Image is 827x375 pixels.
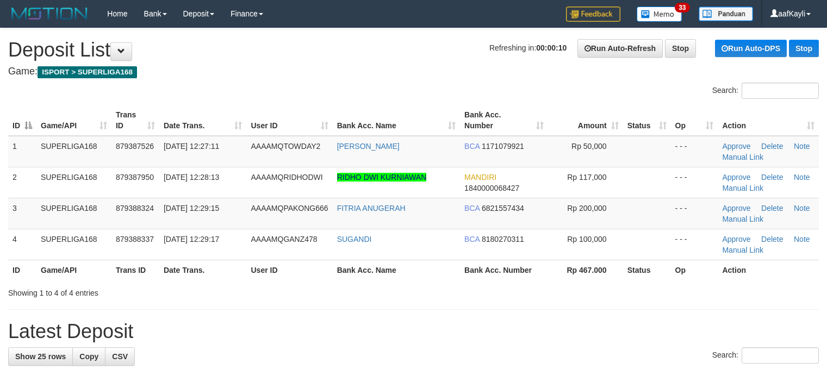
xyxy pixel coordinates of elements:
td: SUPERLIGA168 [36,167,111,198]
td: 1 [8,136,36,167]
label: Search: [712,83,819,99]
span: BCA [464,142,480,151]
h1: Deposit List [8,39,819,61]
span: ISPORT > SUPERLIGA168 [38,66,137,78]
td: 4 [8,229,36,260]
a: Delete [761,173,783,182]
span: Rp 200,000 [567,204,606,212]
input: Search: [742,83,819,99]
span: Show 25 rows [15,352,66,361]
th: Trans ID [111,260,159,280]
a: Manual Link [722,215,763,223]
th: Status [623,260,671,280]
td: 2 [8,167,36,198]
td: - - - [671,167,718,198]
span: Copy 8180270311 to clipboard [482,235,524,243]
img: MOTION_logo.png [8,5,91,22]
span: AAAAMQRIDHODWI [251,173,322,182]
span: 879388337 [116,235,154,243]
span: AAAAMQTOWDAY2 [251,142,320,151]
span: [DATE] 12:28:13 [164,173,219,182]
a: Manual Link [722,153,763,161]
th: Date Trans.: activate to sort column ascending [159,105,247,136]
a: Manual Link [722,184,763,192]
a: FITRIA ANUGERAH [337,204,406,212]
th: Game/API: activate to sort column ascending [36,105,111,136]
a: [PERSON_NAME] [337,142,400,151]
th: User ID: activate to sort column ascending [246,105,332,136]
span: Rp 100,000 [567,235,606,243]
th: Amount: activate to sort column ascending [548,105,623,136]
a: Show 25 rows [8,347,73,366]
a: Stop [665,39,696,58]
span: Copy 1171079921 to clipboard [482,142,524,151]
th: Status: activate to sort column ascending [623,105,671,136]
h4: Game: [8,66,819,77]
td: - - - [671,229,718,260]
a: Copy [72,347,105,366]
a: RIDHO DWI KURNIAWAN [337,173,427,182]
span: BCA [464,204,480,212]
img: panduan.png [699,7,753,21]
th: Action: activate to sort column ascending [718,105,819,136]
a: Note [794,142,810,151]
a: Run Auto-DPS [715,40,787,57]
td: - - - [671,136,718,167]
a: CSV [105,347,135,366]
td: 3 [8,198,36,229]
th: Trans ID: activate to sort column ascending [111,105,159,136]
th: Date Trans. [159,260,247,280]
td: - - - [671,198,718,229]
th: ID [8,260,36,280]
a: Note [794,173,810,182]
img: Feedback.jpg [566,7,620,22]
th: Op: activate to sort column ascending [671,105,718,136]
th: Bank Acc. Number [460,260,548,280]
th: Game/API [36,260,111,280]
h1: Latest Deposit [8,321,819,342]
a: Manual Link [722,246,763,254]
td: SUPERLIGA168 [36,229,111,260]
a: Delete [761,142,783,151]
th: Rp 467.000 [548,260,623,280]
span: Refreshing in: [489,43,567,52]
a: Note [794,204,810,212]
span: AAAAMQPAKONG666 [251,204,328,212]
a: Delete [761,235,783,243]
label: Search: [712,347,819,364]
span: 879388324 [116,204,154,212]
input: Search: [742,347,819,364]
span: Copy 6821557434 to clipboard [482,204,524,212]
th: Bank Acc. Number: activate to sort column ascending [460,105,548,136]
span: Rp 117,000 [567,173,606,182]
span: 879387950 [116,173,154,182]
a: Approve [722,142,750,151]
td: SUPERLIGA168 [36,136,111,167]
img: Button%20Memo.svg [637,7,682,22]
a: SUGANDI [337,235,372,243]
th: Bank Acc. Name: activate to sort column ascending [333,105,460,136]
span: 33 [675,3,689,12]
span: [DATE] 12:29:17 [164,235,219,243]
span: Copy 1840000068427 to clipboard [464,184,519,192]
th: Action [718,260,819,280]
span: 879387526 [116,142,154,151]
a: Approve [722,235,750,243]
div: Showing 1 to 4 of 4 entries [8,283,337,298]
a: Approve [722,204,750,212]
span: AAAAMQGANZ478 [251,235,317,243]
a: Delete [761,204,783,212]
span: [DATE] 12:29:15 [164,204,219,212]
strong: 00:00:10 [536,43,567,52]
a: Approve [722,173,750,182]
a: Run Auto-Refresh [577,39,663,58]
a: Note [794,235,810,243]
th: Bank Acc. Name [333,260,460,280]
span: CSV [112,352,128,361]
a: Stop [789,40,819,57]
span: Copy [79,352,98,361]
th: ID: activate to sort column descending [8,105,36,136]
td: SUPERLIGA168 [36,198,111,229]
th: User ID [246,260,332,280]
span: Rp 50,000 [571,142,607,151]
